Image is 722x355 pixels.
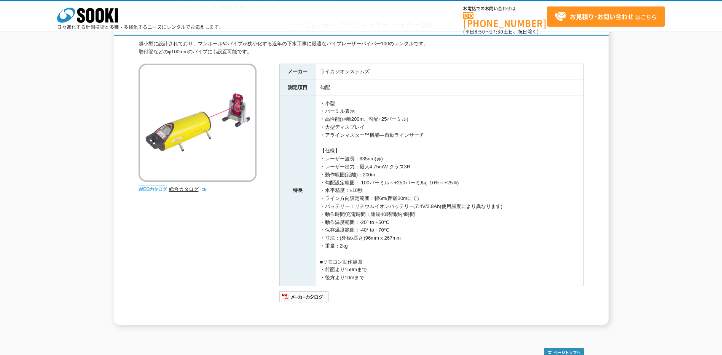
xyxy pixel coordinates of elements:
[279,96,316,286] th: 特長
[279,296,329,301] a: メーカーカタログ
[139,40,584,56] div: 超小型に設計されており、マンホールやパイプが狭小化する近年の下水工事に最適なパイプレーザーパイパー100のレンタルです。 取付管などのφ100mmのパイプにも設置可能です。
[316,96,583,286] td: ・小型 ・パーミル表示 ・高性能(距離200m、勾配+25パーミル) ・大型ディスプレイ ・アラインマスター™機能―自動ラインサーチ 【仕様】 ・レーザー波長：635nm(赤) ・レーザー出力：...
[463,6,547,11] span: お電話でのお問い合わせは
[555,11,657,22] span: はこちら
[570,12,634,21] strong: お見積り･お問い合わせ
[475,28,485,35] span: 8:50
[547,6,665,27] a: お見積り･お問い合わせはこちら
[139,185,167,193] img: webカタログ
[279,64,316,80] th: メーカー
[463,28,539,35] span: (平日 ～ 土日、祝日除く)
[316,80,583,96] td: 勾配
[463,12,547,27] a: [PHONE_NUMBER]
[490,28,504,35] span: 17:30
[279,291,329,303] img: メーカーカタログ
[139,64,257,182] img: パイプレーザー パイパー100 -
[316,64,583,80] td: ライカジオシステムズ
[57,25,224,29] p: 日々進化する計測技術と多種・多様化するニーズにレンタルでお応えします。
[169,186,206,192] a: 総合カタログ
[279,80,316,96] th: 測定項目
